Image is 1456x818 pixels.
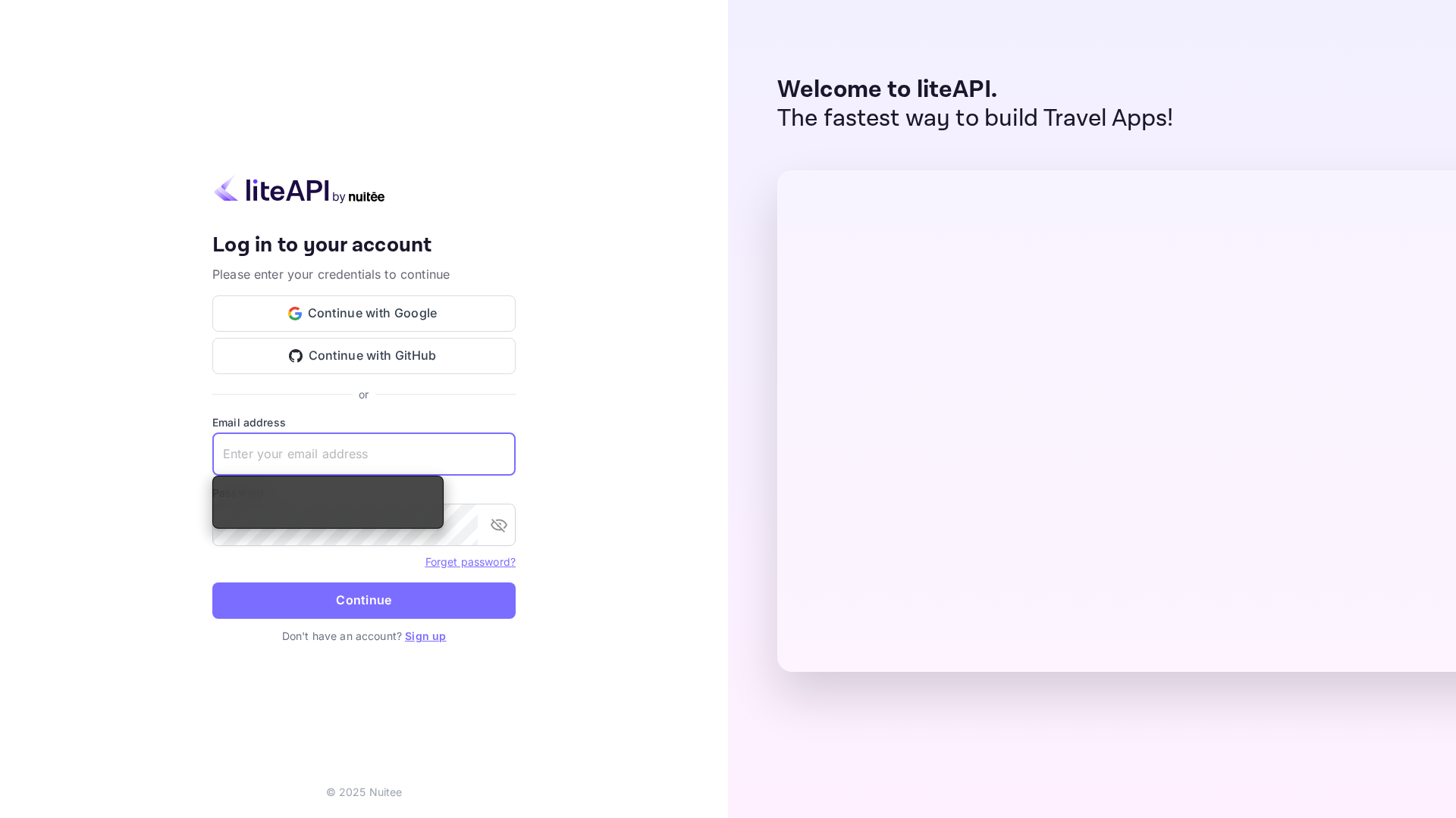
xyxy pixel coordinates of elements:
[484,510,514,540] button: toggle password visibility
[777,76,1174,105] p: Welcome to liteAPI.
[405,629,446,642] a: Sign up
[359,386,369,402] p: or
[212,628,516,644] p: Don't have an account?
[212,295,516,332] button: Continue with Google
[212,582,516,619] button: Continue
[212,233,516,259] h4: Log in to your account
[425,555,516,568] a: Forget password?
[777,105,1174,133] p: The fastest way to build Travel Apps!
[212,265,516,283] p: Please enter your credentials to continue
[425,554,516,569] a: Forget password?
[326,784,403,800] p: © 2025 Nuitee
[212,414,516,430] label: Email address
[212,338,516,374] button: Continue with GitHub
[212,433,516,476] input: Enter your email address
[212,174,387,204] img: liteapi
